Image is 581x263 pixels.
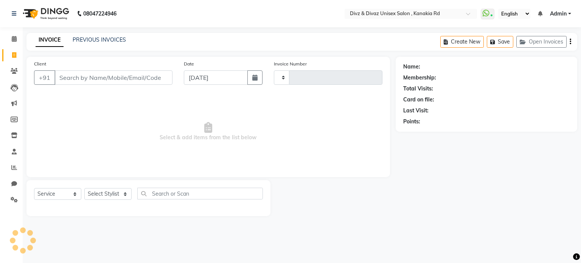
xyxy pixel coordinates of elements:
[184,61,194,67] label: Date
[83,3,117,24] b: 08047224946
[34,94,382,170] span: Select & add items from the list below
[34,70,55,85] button: +91
[403,107,429,115] div: Last Visit:
[403,85,433,93] div: Total Visits:
[274,61,307,67] label: Invoice Number
[73,36,126,43] a: PREVIOUS INVOICES
[440,36,484,48] button: Create New
[34,61,46,67] label: Client
[137,188,263,199] input: Search or Scan
[403,96,434,104] div: Card on file:
[403,74,436,82] div: Membership:
[19,3,71,24] img: logo
[516,36,567,48] button: Open Invoices
[487,36,513,48] button: Save
[403,63,420,71] div: Name:
[403,118,420,126] div: Points:
[54,70,172,85] input: Search by Name/Mobile/Email/Code
[36,33,64,47] a: INVOICE
[550,10,567,18] span: Admin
